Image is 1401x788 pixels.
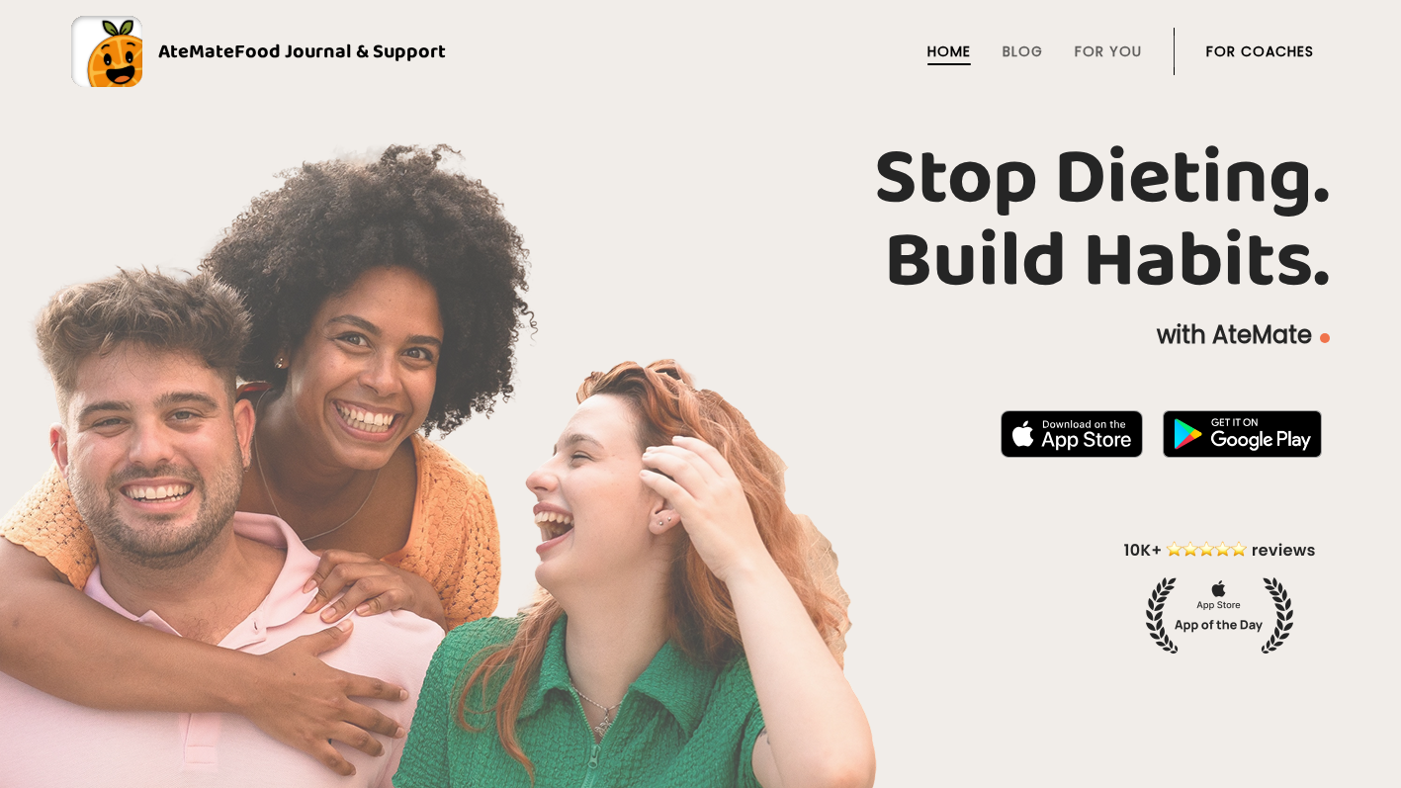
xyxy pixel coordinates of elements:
div: AteMate [142,36,446,67]
img: home-hero-appoftheday.png [1109,538,1330,654]
a: For You [1075,44,1142,59]
img: badge-download-google.png [1163,410,1322,458]
a: Home [927,44,971,59]
h1: Stop Dieting. Build Habits. [71,137,1330,304]
p: with AteMate [71,319,1330,351]
a: For Coaches [1206,44,1314,59]
a: AteMateFood Journal & Support [71,16,1330,87]
img: badge-download-apple.svg [1001,410,1143,458]
span: Food Journal & Support [234,36,446,67]
a: Blog [1003,44,1043,59]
